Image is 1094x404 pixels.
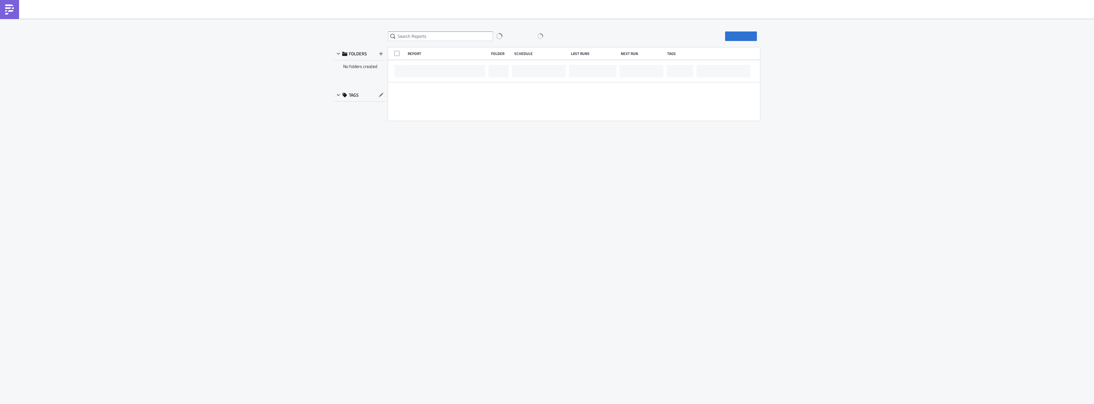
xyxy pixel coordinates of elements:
[514,51,568,56] div: Schedule
[349,51,367,57] span: FOLDERS
[334,60,386,72] div: No folders created
[667,51,694,56] div: Tags
[571,51,618,56] div: Last Runs
[388,31,493,41] input: Search Reports
[491,51,511,56] div: Folder
[4,4,15,15] img: PushMetrics
[408,51,488,56] div: Report
[349,92,359,98] span: TAGS
[621,51,664,56] div: Next Run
